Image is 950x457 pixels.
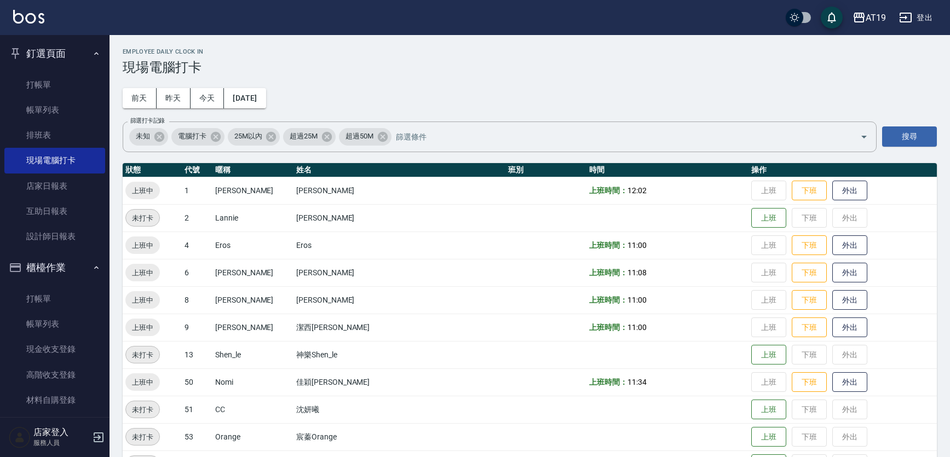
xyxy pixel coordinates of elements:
p: 服務人員 [33,438,89,448]
td: 6 [182,259,212,286]
b: 上班時間： [589,268,627,277]
td: CC [212,396,293,423]
th: 姓名 [293,163,505,177]
span: 11:08 [627,268,647,277]
b: 上班時間： [589,323,627,332]
label: 篩選打卡記錄 [130,117,165,125]
td: 8 [182,286,212,314]
td: Eros [212,232,293,259]
th: 代號 [182,163,212,177]
input: 篩選條件 [393,127,841,146]
div: 電腦打卡 [171,128,224,146]
span: 上班中 [125,322,160,333]
button: 前天 [123,88,157,108]
td: [PERSON_NAME] [212,177,293,204]
button: 外出 [832,235,867,256]
td: 2 [182,204,212,232]
a: 打帳單 [4,72,105,97]
span: 11:00 [627,296,647,304]
span: 未打卡 [126,349,159,361]
div: 未知 [129,128,168,146]
button: Open [855,128,873,146]
b: 上班時間： [589,378,627,386]
td: Lannie [212,204,293,232]
button: 上班 [751,208,786,228]
a: 店家日報表 [4,173,105,199]
td: [PERSON_NAME] [212,259,293,286]
td: Nomi [212,368,293,396]
a: 材料自購登錄 [4,387,105,413]
button: 下班 [792,317,827,338]
td: [PERSON_NAME] [212,314,293,341]
button: 下班 [792,235,827,256]
button: 外出 [832,317,867,338]
span: 上班中 [125,377,160,388]
a: 帳單列表 [4,97,105,123]
span: 超過25M [283,131,324,142]
td: [PERSON_NAME] [212,286,293,314]
button: 今天 [191,88,224,108]
th: 暱稱 [212,163,293,177]
a: 帳單列表 [4,311,105,337]
button: AT19 [848,7,890,29]
th: 班別 [505,163,586,177]
td: 1 [182,177,212,204]
td: [PERSON_NAME] [293,204,505,232]
button: 上班 [751,400,786,420]
h2: Employee Daily Clock In [123,48,937,55]
td: 51 [182,396,212,423]
td: [PERSON_NAME] [293,177,505,204]
td: Shen_le [212,341,293,368]
a: 現金收支登錄 [4,337,105,362]
span: 電腦打卡 [171,131,213,142]
button: 外出 [832,263,867,283]
button: 上班 [751,345,786,365]
td: 9 [182,314,212,341]
b: 上班時間： [589,241,627,250]
span: 11:00 [627,241,647,250]
h3: 現場電腦打卡 [123,60,937,75]
a: 互助日報表 [4,199,105,224]
span: 上班中 [125,185,160,196]
td: 沈妍曦 [293,396,505,423]
td: 13 [182,341,212,368]
span: 未打卡 [126,212,159,224]
td: 潔西[PERSON_NAME] [293,314,505,341]
th: 時間 [586,163,749,177]
th: 狀態 [123,163,182,177]
button: 下班 [792,181,827,201]
span: 上班中 [125,240,160,251]
button: 上班 [751,427,786,447]
span: 超過50M [339,131,380,142]
button: 櫃檯作業 [4,253,105,282]
td: [PERSON_NAME] [293,259,505,286]
img: Person [9,426,31,448]
button: save [821,7,843,28]
td: 宸蓁Orange [293,423,505,450]
td: 4 [182,232,212,259]
span: 12:02 [627,186,647,195]
a: 高階收支登錄 [4,362,105,387]
a: 排班表 [4,413,105,438]
td: Orange [212,423,293,450]
div: 25M以內 [228,128,280,146]
div: 超過50M [339,128,391,146]
button: 外出 [832,372,867,392]
a: 打帳單 [4,286,105,311]
img: Logo [13,10,44,24]
div: AT19 [866,11,886,25]
td: 53 [182,423,212,450]
td: [PERSON_NAME] [293,286,505,314]
a: 設計師日報表 [4,224,105,249]
span: 未打卡 [126,431,159,443]
button: [DATE] [224,88,266,108]
span: 未知 [129,131,157,142]
h5: 店家登入 [33,427,89,438]
span: 25M以內 [228,131,269,142]
span: 上班中 [125,267,160,279]
div: 超過25M [283,128,336,146]
td: 50 [182,368,212,396]
button: 外出 [832,290,867,310]
button: 下班 [792,290,827,310]
b: 上班時間： [589,296,627,304]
